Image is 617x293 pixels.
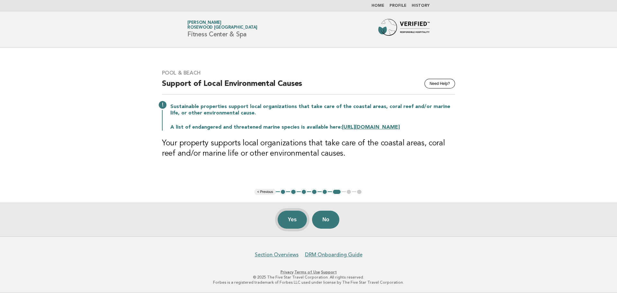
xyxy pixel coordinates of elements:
h1: Fitness Center & Spa [187,21,257,38]
a: [URL][DOMAIN_NAME] [342,125,400,130]
span: Rosewood [GEOGRAPHIC_DATA] [187,26,257,30]
button: 1 [280,189,286,195]
h3: Pool & Beach [162,70,455,76]
button: 6 [332,189,341,195]
a: DRM Onboarding Guide [305,252,362,258]
button: 3 [301,189,307,195]
p: © 2025 The Five Star Travel Corporation. All rights reserved. [112,275,505,280]
img: Forbes Travel Guide [378,19,430,40]
h3: Your property supports local organizations that take care of the coastal areas, coral reef and/or... [162,138,455,159]
p: · · [112,270,505,275]
a: Privacy [281,270,293,274]
a: Section Overviews [255,252,299,258]
p: Forbes is a registered trademark of Forbes LLC used under license by The Five Star Travel Corpora... [112,280,505,285]
a: History [412,4,430,8]
a: Support [321,270,337,274]
button: 2 [290,189,297,195]
a: Home [371,4,384,8]
a: [PERSON_NAME]Rosewood [GEOGRAPHIC_DATA] [187,21,257,30]
button: Need Help? [425,79,455,88]
button: < Previous [255,189,275,195]
button: Yes [278,211,307,229]
p: Sustainable properties support local organizations that take care of the coastal areas, coral ree... [170,104,455,116]
p: A list of endangered and threatened marine species is available here: [170,124,455,131]
button: No [312,211,339,229]
h2: Support of Local Environmental Causes [162,79,455,95]
a: Profile [389,4,407,8]
button: 4 [311,189,317,195]
a: Terms of Use [294,270,320,274]
button: 5 [322,189,328,195]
